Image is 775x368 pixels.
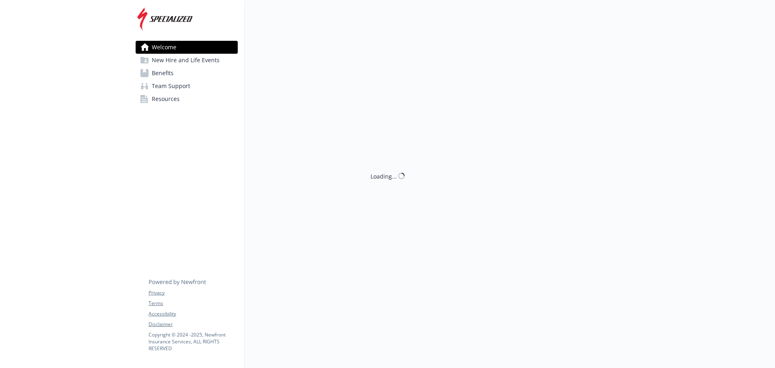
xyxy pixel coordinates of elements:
a: Terms [149,300,237,307]
div: Loading... [371,172,397,180]
p: Copyright © 2024 - 2025 , Newfront Insurance Services, ALL RIGHTS RESERVED [149,331,237,352]
a: Disclaimer [149,321,237,328]
a: New Hire and Life Events [136,54,238,67]
span: Team Support [152,80,190,93]
a: Accessibility [149,310,237,318]
span: Welcome [152,41,176,54]
a: Team Support [136,80,238,93]
span: Benefits [152,67,174,80]
span: Resources [152,93,180,105]
a: Resources [136,93,238,105]
a: Welcome [136,41,238,54]
a: Benefits [136,67,238,80]
span: New Hire and Life Events [152,54,220,67]
a: Privacy [149,289,237,297]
